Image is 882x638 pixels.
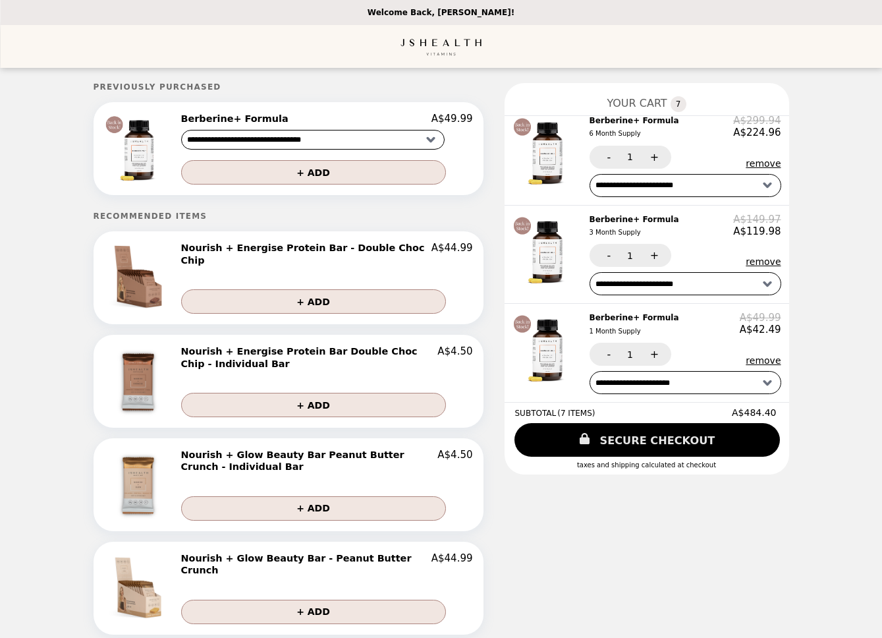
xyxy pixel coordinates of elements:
span: 1 [627,349,633,360]
img: Nourish + Energise Protein Bar Double Choc Chip - Individual Bar [105,345,177,417]
button: + ADD [181,496,446,521]
button: + ADD [181,600,446,624]
p: Welcome Back, [PERSON_NAME]! [368,8,514,17]
img: Nourish + Energise Protein Bar - Double Choc Chip [105,242,177,314]
span: 1 [627,250,633,261]
button: + ADD [181,289,446,314]
p: A$4.50 [437,449,472,473]
div: Taxes and Shipping calculated at checkout [515,461,779,469]
p: A$49.99 [740,312,781,324]
span: 7 [671,96,686,112]
button: remove [746,256,781,267]
button: + [635,146,671,169]
img: Berberine+ Formula [510,312,588,386]
div: 3 Month Supply [590,227,679,239]
p: A$49.99 [431,113,473,125]
span: SUBTOTAL [515,409,558,418]
span: ( 7 ITEMS ) [557,409,595,418]
p: A$224.96 [733,127,781,138]
p: A$44.99 [431,552,473,577]
img: Berberine+ Formula [103,113,178,185]
button: remove [746,158,781,169]
span: YOUR CART [607,97,667,109]
p: A$149.97 [733,214,781,225]
button: + ADD [181,393,446,417]
h2: Berberine+ Formula [590,115,684,140]
button: + [635,244,671,267]
h2: Nourish + Energise Protein Bar Double Choc Chip - Individual Bar [181,345,438,370]
h5: Recommended Items [94,212,483,221]
h5: Previously Purchased [94,82,483,92]
h2: Berberine+ Formula [590,312,684,337]
select: Select a product variant [181,130,445,150]
a: SECURE CHECKOUT [514,423,780,457]
h2: Nourish + Glow Beauty Bar Peanut Butter Crunch - Individual Bar [181,449,438,473]
button: + [635,343,671,366]
img: Nourish + Glow Beauty Bar Peanut Butter Crunch - Individual Bar [105,449,177,521]
img: Brand Logo [400,33,482,60]
p: A$299.94 [733,115,781,127]
select: Select a subscription option [590,272,781,295]
img: Berberine+ Formula [510,115,588,188]
span: 1 [627,152,633,162]
button: - [590,244,626,267]
h2: Nourish + Energise Protein Bar - Double Choc Chip [181,242,431,266]
div: 6 Month Supply [590,128,679,140]
div: 1 Month Supply [590,326,679,337]
span: A$484.40 [732,407,778,418]
p: A$42.49 [740,324,781,335]
select: Select a subscription option [590,174,781,197]
select: Select a subscription option [590,371,781,394]
p: A$44.99 [431,242,473,266]
img: Berberine+ Formula [510,214,588,287]
button: + ADD [181,160,446,185]
img: Nourish + Glow Beauty Bar - Peanut Butter Crunch [105,552,177,624]
h2: Nourish + Glow Beauty Bar - Peanut Butter Crunch [181,552,431,577]
button: - [590,146,626,169]
button: - [590,343,626,366]
p: A$4.50 [437,345,472,370]
h2: Berberine+ Formula [181,113,294,125]
button: remove [746,355,781,366]
h2: Berberine+ Formula [590,214,684,239]
p: A$119.98 [733,225,781,237]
